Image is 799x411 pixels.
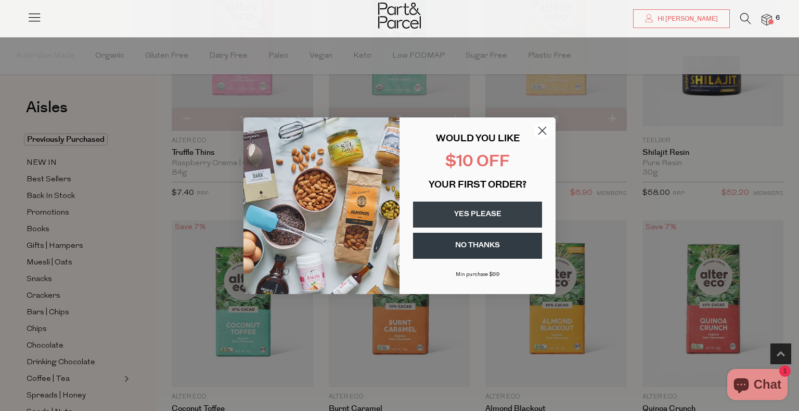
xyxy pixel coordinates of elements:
span: $10 OFF [445,154,510,170]
img: Part&Parcel [378,3,421,29]
span: 6 [773,14,782,23]
img: 43fba0fb-7538-40bc-babb-ffb1a4d097bc.jpeg [243,117,399,294]
span: YOUR FIRST ORDER? [429,181,526,190]
a: Hi [PERSON_NAME] [633,9,730,28]
inbox-online-store-chat: Shopify online store chat [724,369,791,403]
button: YES PLEASE [413,202,542,228]
span: WOULD YOU LIKE [436,135,520,144]
span: Hi [PERSON_NAME] [655,15,718,23]
a: 6 [762,14,772,25]
span: Min purchase $99 [456,272,500,277]
button: Close dialog [533,122,551,140]
button: NO THANKS [413,233,542,259]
